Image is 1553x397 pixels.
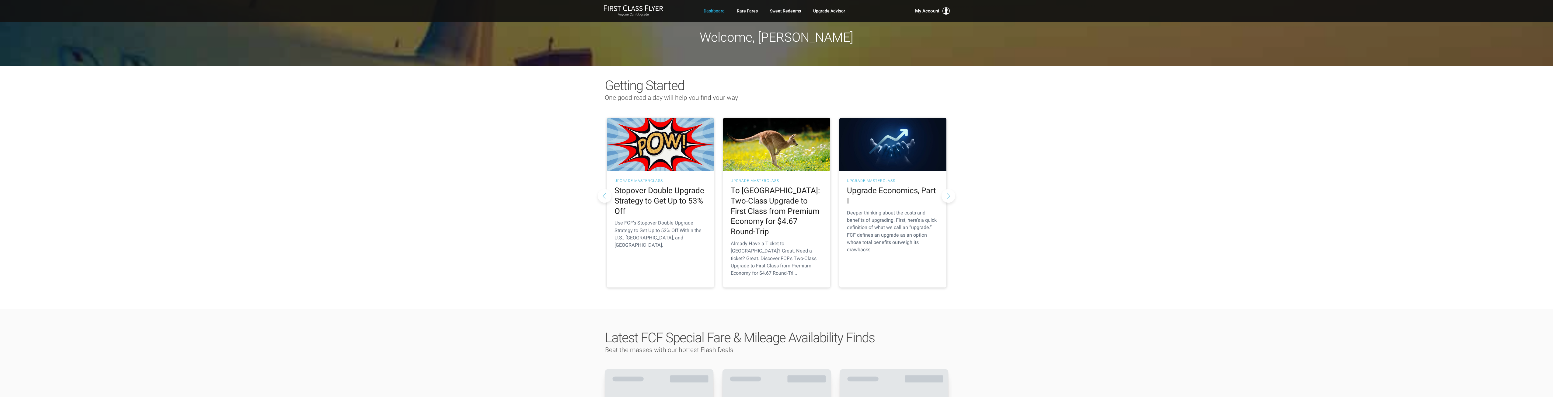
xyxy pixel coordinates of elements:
h2: Stopover Double Upgrade Strategy to Get Up to 53% Off [615,186,706,216]
span: Latest FCF Special Fare & Mileage Availability Finds [605,330,875,346]
p: Use FCF’s Stopover Double Upgrade Strategy to Get Up to 53% Off Within the U.S., [GEOGRAPHIC_DATA... [615,219,706,249]
a: Rare Fares [737,5,758,16]
span: Welcome, [PERSON_NAME] [700,30,853,45]
h3: UPGRADE MASTERCLASS [847,179,939,183]
h3: UPGRADE MASTERCLASS [731,179,823,183]
img: First Class Flyer [604,5,663,11]
button: Next slide [942,189,955,203]
span: My Account [915,7,939,15]
span: Beat the masses with our hottest Flash Deals [605,346,733,353]
button: Previous slide [598,189,611,203]
a: UPGRADE MASTERCLASS Upgrade Economics, Part I Deeper thinking about the costs and benefits of upg... [839,118,946,287]
span: Getting Started [605,78,684,93]
button: My Account [915,7,950,15]
span: One good read a day will help you find your way [605,94,738,101]
h2: Upgrade Economics, Part I [847,186,939,206]
a: UPGRADE MASTERCLASS Stopover Double Upgrade Strategy to Get Up to 53% Off Use FCF’s Stopover Doub... [607,118,714,287]
a: Dashboard [704,5,725,16]
p: Already Have a Ticket to [GEOGRAPHIC_DATA]? Great. Need a ticket? Great. Discover FCF’s Two-Class... [731,240,823,277]
small: Anyone Can Upgrade [604,12,663,17]
a: Upgrade Advisor [813,5,845,16]
h2: To [GEOGRAPHIC_DATA]: Two-Class Upgrade to First Class from Premium Economy for $4.67 Round-Trip [731,186,823,237]
a: First Class FlyerAnyone Can Upgrade [604,5,663,17]
h3: UPGRADE MASTERCLASS [615,179,706,183]
p: Deeper thinking about the costs and benefits of upgrading. First, here’s a quick definition of wh... [847,209,939,254]
a: UPGRADE MASTERCLASS To [GEOGRAPHIC_DATA]: Two-Class Upgrade to First Class from Premium Economy f... [723,118,830,287]
a: Sweet Redeems [770,5,801,16]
